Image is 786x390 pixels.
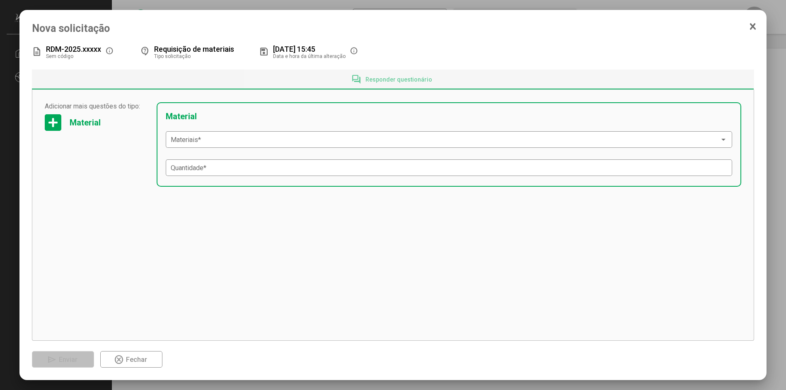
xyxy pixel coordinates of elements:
mat-icon: info [350,47,360,57]
mat-icon: forum [351,75,361,84]
div: Material [166,111,197,121]
mat-icon: description [32,47,42,57]
span: Requisição de materiais [154,45,234,53]
span: [DATE] 15:45 [273,45,315,53]
div: Material [70,118,101,128]
mat-icon: info [105,47,115,57]
span: Nova solicitação [32,22,754,34]
mat-icon: save [259,47,269,57]
span: Fechar [126,356,147,364]
mat-icon: send [47,355,57,365]
span: Data e hora da última alteração [273,53,346,59]
span: Tipo solicitação [154,53,191,59]
span: Adicionar mais questões do tipo: [45,102,148,110]
span: Enviar [59,356,77,364]
span: Responder questionário [365,76,432,83]
span: RDM-2025.xxxxx [46,45,101,53]
button: Fechar [100,351,162,368]
button: Enviar [32,351,94,368]
span: Sem código [46,53,73,59]
mat-icon: highlight_off [114,355,124,365]
mat-icon: contact_support [140,47,150,57]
